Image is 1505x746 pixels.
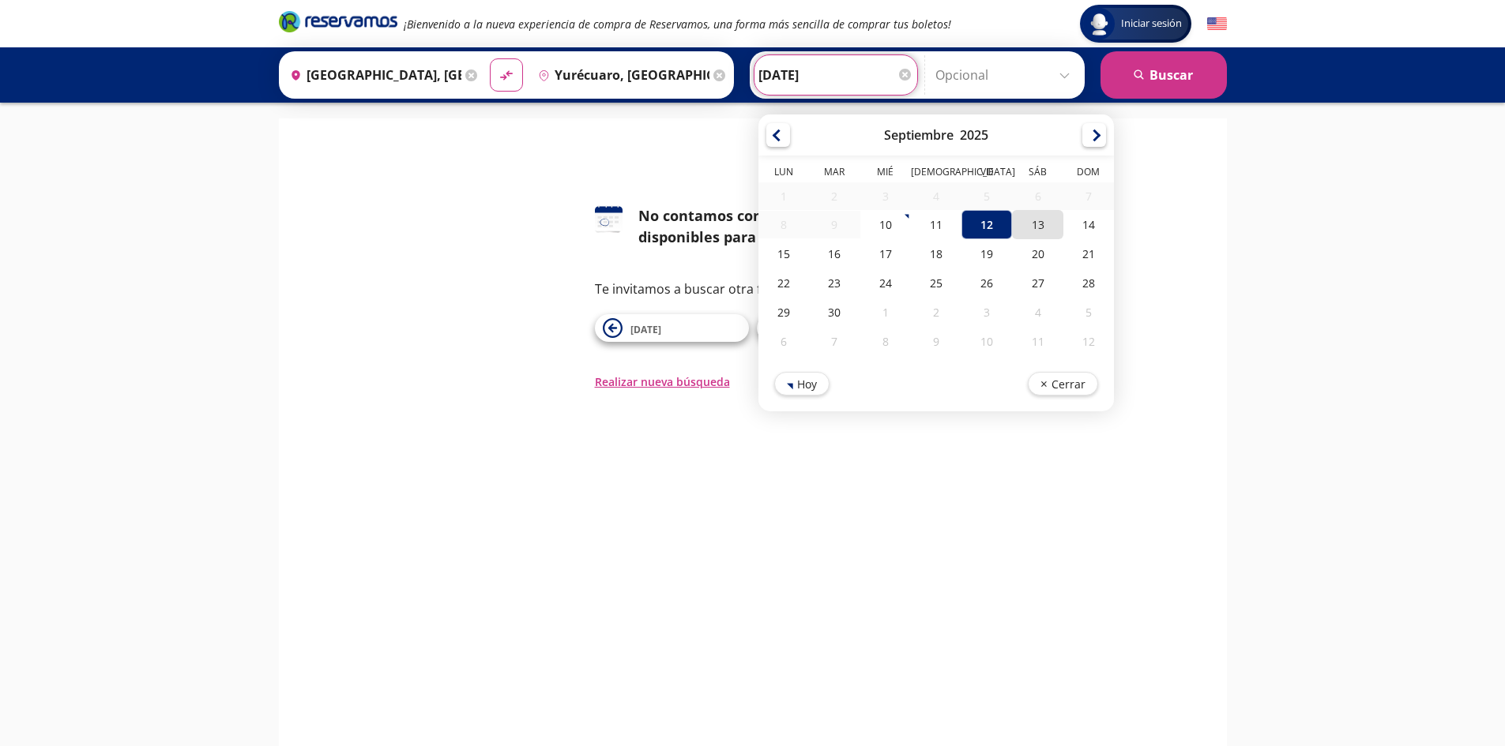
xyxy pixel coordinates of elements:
[758,298,809,327] div: 29-Sep-25
[1101,51,1227,99] button: Buscar
[1115,16,1188,32] span: Iniciar sesión
[809,268,860,298] div: 23-Sep-25
[809,182,860,210] div: 02-Sep-25
[1063,268,1113,298] div: 28-Sep-25
[809,165,860,182] th: Martes
[910,239,961,268] div: 18-Sep-25
[1012,165,1063,182] th: Sábado
[910,210,961,239] div: 11-Sep-25
[1012,268,1063,298] div: 27-Sep-25
[961,268,1012,298] div: 26-Sep-25
[758,55,913,95] input: Elegir Fecha
[910,298,961,327] div: 02-Oct-25
[758,268,809,298] div: 22-Sep-25
[1012,210,1063,239] div: 13-Sep-25
[595,279,911,298] p: Te invitamos a buscar otra fecha o ruta
[638,205,911,248] div: No contamos con horarios disponibles para esta fecha
[279,9,397,38] a: Brand Logo
[1027,372,1097,395] button: Cerrar
[1063,327,1113,356] div: 12-Oct-25
[860,268,910,298] div: 24-Sep-25
[961,165,1012,182] th: Viernes
[884,126,954,144] div: Septiembre
[860,327,910,356] div: 08-Oct-25
[809,211,860,238] div: 09-Sep-25
[284,55,461,95] input: Buscar Origen
[758,239,809,268] div: 15-Sep-25
[279,9,397,33] i: Brand Logo
[532,55,709,95] input: Buscar Destino
[774,372,830,395] button: Hoy
[1207,14,1227,34] button: English
[809,327,860,356] div: 07-Oct-25
[1012,239,1063,268] div: 20-Sep-25
[860,298,910,327] div: 01-Oct-25
[860,165,910,182] th: Miércoles
[630,323,661,336] span: [DATE]
[935,55,1077,95] input: Opcional
[1063,210,1113,239] div: 14-Sep-25
[860,210,910,239] div: 10-Sep-25
[1012,298,1063,327] div: 04-Oct-25
[910,182,961,210] div: 04-Sep-25
[809,298,860,327] div: 30-Sep-25
[758,182,809,210] div: 01-Sep-25
[1063,239,1113,268] div: 21-Sep-25
[961,210,1012,239] div: 12-Sep-25
[1063,298,1113,327] div: 05-Oct-25
[595,373,730,390] button: Realizar nueva búsqueda
[1012,182,1063,210] div: 06-Sep-25
[757,314,911,342] button: [DATE]
[860,239,910,268] div: 17-Sep-25
[404,17,951,32] em: ¡Bienvenido a la nueva experiencia de compra de Reservamos, una forma más sencilla de comprar tus...
[758,327,809,356] div: 06-Oct-25
[595,314,749,342] button: [DATE]
[961,182,1012,210] div: 05-Sep-25
[961,298,1012,327] div: 03-Oct-25
[961,239,1012,268] div: 19-Sep-25
[860,182,910,210] div: 03-Sep-25
[961,327,1012,356] div: 10-Oct-25
[809,239,860,268] div: 16-Sep-25
[1063,182,1113,210] div: 07-Sep-25
[1012,327,1063,356] div: 11-Oct-25
[960,126,988,144] div: 2025
[910,165,961,182] th: Jueves
[910,268,961,298] div: 25-Sep-25
[910,327,961,356] div: 09-Oct-25
[758,165,809,182] th: Lunes
[1063,165,1113,182] th: Domingo
[758,211,809,238] div: 08-Sep-25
